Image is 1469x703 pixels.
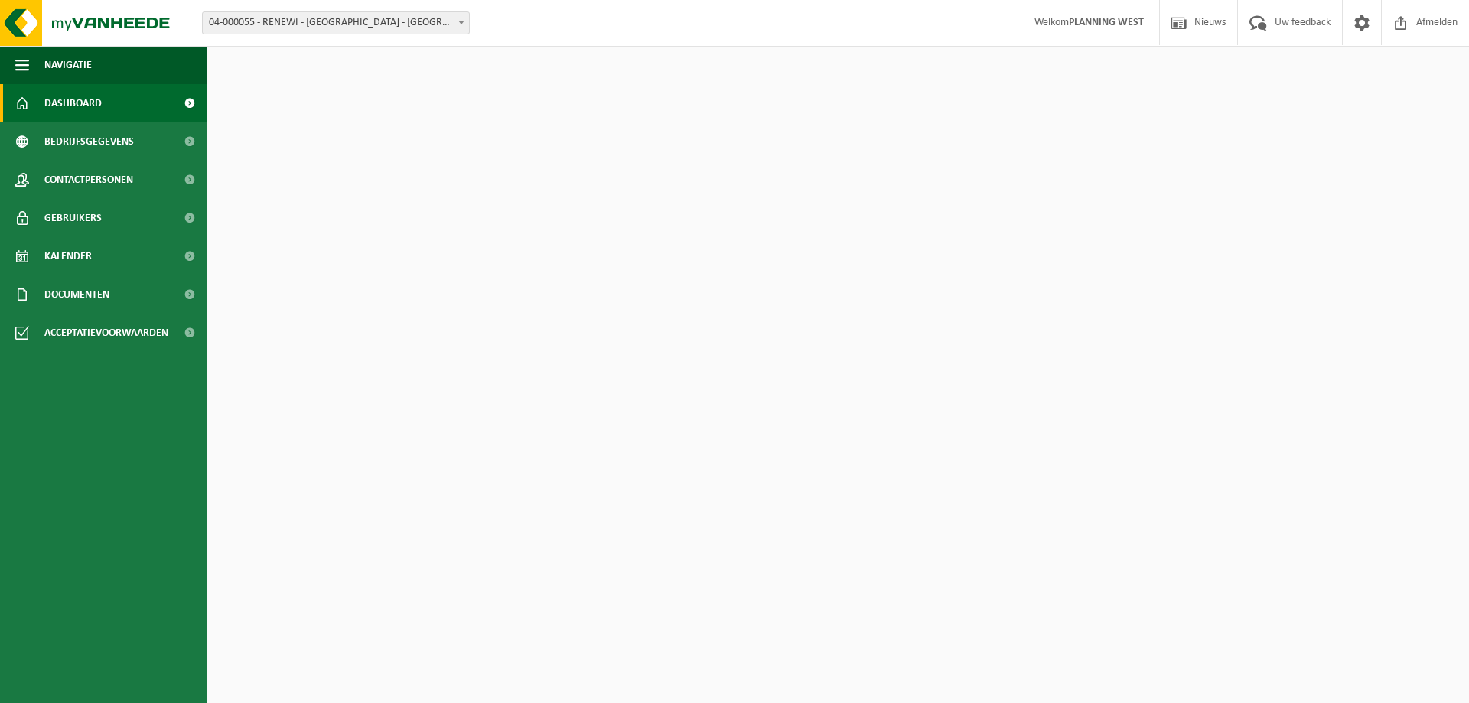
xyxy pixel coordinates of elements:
[44,199,102,237] span: Gebruikers
[1069,17,1144,28] strong: PLANNING WEST
[44,275,109,314] span: Documenten
[203,12,469,34] span: 04-000055 - RENEWI - BRUGGE - BRUGGE
[44,46,92,84] span: Navigatie
[44,237,92,275] span: Kalender
[44,84,102,122] span: Dashboard
[44,122,134,161] span: Bedrijfsgegevens
[202,11,470,34] span: 04-000055 - RENEWI - BRUGGE - BRUGGE
[44,161,133,199] span: Contactpersonen
[44,314,168,352] span: Acceptatievoorwaarden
